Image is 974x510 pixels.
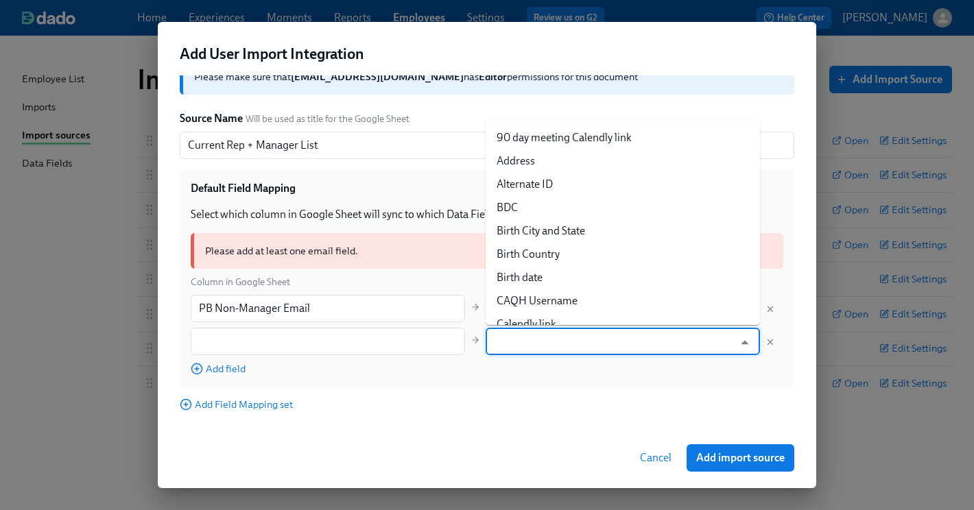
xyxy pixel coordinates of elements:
h3: Default Field Mapping [191,181,296,196]
span: Cancel [640,451,672,465]
li: CAQH Username [486,289,760,313]
li: BDC [486,196,760,219]
button: Add Field Mapping set [180,398,293,411]
button: Add import source [687,444,794,472]
li: Alternate ID [486,173,760,196]
strong: Editor [479,71,507,83]
label: Source Name [180,111,243,126]
span: Please make sure that has permissions for this document [194,71,638,83]
p: Select which column in Google Sheet will sync to which Data Field in [GEOGRAPHIC_DATA] [191,207,783,222]
span: Column in Google Sheet [191,276,290,288]
strong: [EMAIL_ADDRESS][DOMAIN_NAME] [291,71,464,83]
button: Delete mapping [765,337,775,347]
li: Calendly link [486,313,760,336]
span: Will be used as title for the Google Sheet [246,112,409,125]
button: Close [734,332,755,353]
button: Cancel [630,444,681,472]
li: Birth Country [486,243,760,266]
li: Address [486,149,760,173]
div: Please add at least one email field. [191,233,783,269]
li: 90 day meeting Calendly link [486,126,760,149]
button: Delete mapping [765,304,775,314]
span: Add import source [696,451,785,465]
li: Birth date [486,266,760,289]
button: Add field [191,362,246,376]
h2: Add User Import Integration [180,44,794,64]
li: Birth City and State [486,219,760,243]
